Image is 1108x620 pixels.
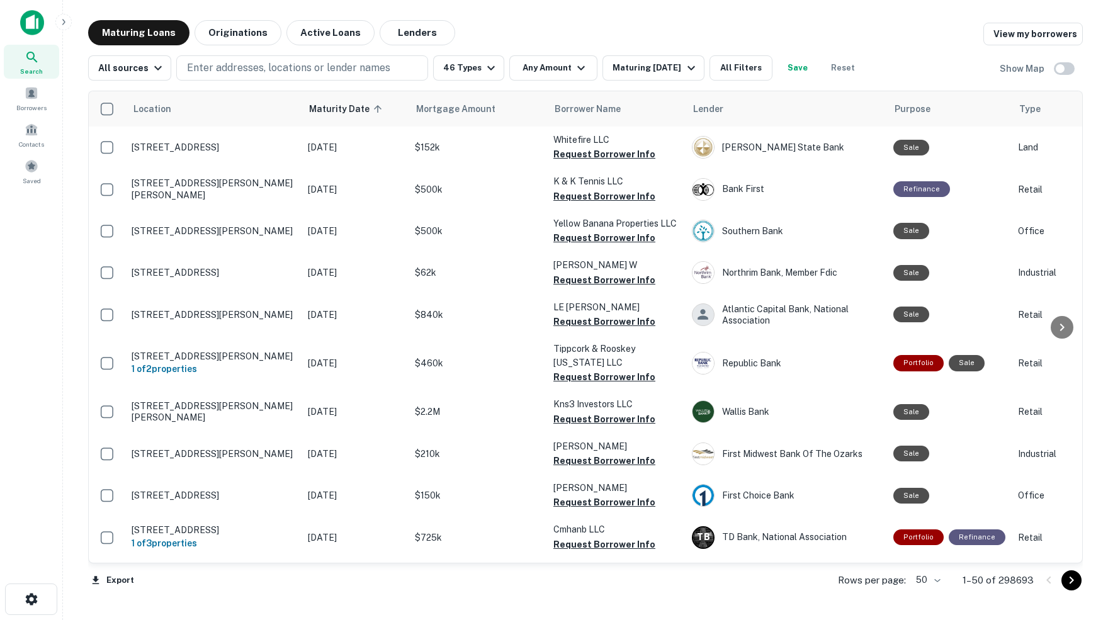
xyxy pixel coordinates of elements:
div: Sale [893,488,929,504]
p: Retail [1018,356,1081,370]
button: Go to next page [1061,570,1082,590]
p: Office [1018,224,1081,238]
p: Whitefire LLC [553,133,679,147]
p: [STREET_ADDRESS][PERSON_NAME][PERSON_NAME] [132,400,295,423]
div: TD Bank, National Association [692,526,881,549]
button: Lenders [380,20,455,45]
img: picture [692,485,714,506]
button: Request Borrower Info [553,314,655,329]
button: All Filters [709,55,772,81]
th: Purpose [887,91,1012,127]
button: Request Borrower Info [553,412,655,427]
a: Borrowers [4,81,59,115]
div: Sale [949,355,985,371]
p: [DATE] [308,266,402,279]
img: picture [692,443,714,465]
p: $500k [415,224,541,238]
p: [PERSON_NAME] [553,481,679,495]
p: $152k [415,140,541,154]
p: Retail [1018,405,1081,419]
button: Request Borrower Info [553,495,655,510]
p: Industrial [1018,447,1081,461]
div: Sale [893,404,929,420]
p: $62k [415,266,541,279]
p: Retail [1018,183,1081,196]
img: picture [692,401,714,422]
div: Sale [893,307,929,322]
div: Maturing [DATE] [613,60,698,76]
p: Land [1018,140,1081,154]
div: Sale [893,223,929,239]
p: [PERSON_NAME] W [553,258,679,272]
p: K & K Tennis LLC [553,174,679,188]
img: picture [692,352,714,374]
p: $210k [415,447,541,461]
p: [DATE] [308,224,402,238]
button: Reset [823,55,863,81]
button: All sources [88,55,171,81]
div: This is a portfolio loan with 3 properties [893,529,944,545]
span: Borrower Name [555,101,621,116]
p: [STREET_ADDRESS][PERSON_NAME] [132,351,295,362]
div: Southern Bank [692,220,881,242]
div: 50 [911,571,942,589]
p: [DATE] [308,488,402,502]
div: All sources [98,60,166,76]
p: Industrial [1018,266,1081,279]
th: Location [125,91,302,127]
div: Bank First [692,178,881,201]
p: Yellow Banana Properties LLC [553,217,679,230]
h6: 1 of 3 properties [132,536,295,550]
p: [STREET_ADDRESS][PERSON_NAME] [132,448,295,459]
a: Saved [4,154,59,188]
span: Saved [23,176,41,186]
div: Republic Bank [692,352,881,375]
p: $2.2M [415,405,541,419]
p: [DATE] [308,308,402,322]
button: Request Borrower Info [553,189,655,204]
button: Request Borrower Info [553,273,655,288]
button: Originations [195,20,281,45]
p: 1–50 of 298693 [963,573,1034,588]
div: Wallis Bank [692,400,881,423]
p: Office [1018,488,1081,502]
span: Contacts [19,139,44,149]
p: [STREET_ADDRESS] [132,142,295,153]
p: [STREET_ADDRESS][PERSON_NAME] [132,309,295,320]
div: Sale [893,265,929,281]
div: First Choice Bank [692,484,881,507]
button: Request Borrower Info [553,369,655,385]
img: capitalize-icon.png [20,10,44,35]
p: [DATE] [308,183,402,196]
button: Request Borrower Info [553,537,655,552]
p: [PERSON_NAME] [553,439,679,453]
p: [DATE] [308,356,402,370]
div: Northrim Bank, Member Fdic [692,261,881,284]
a: Search [4,45,59,79]
p: $840k [415,308,541,322]
a: Contacts [4,118,59,152]
button: Enter addresses, locations or lender names [176,55,428,81]
img: picture [692,220,714,242]
span: Maturity Date [309,101,386,116]
span: Borrowers [16,103,47,113]
p: Kns3 Investors LLC [553,397,679,411]
p: [DATE] [308,531,402,544]
div: [PERSON_NAME] State Bank [692,136,881,159]
p: $500k [415,183,541,196]
button: Save your search to get updates of matches that match your search criteria. [777,55,818,81]
p: [STREET_ADDRESS][PERSON_NAME][PERSON_NAME] [132,178,295,200]
img: picture [692,262,714,283]
button: Request Borrower Info [553,453,655,468]
button: Export [88,571,137,590]
div: This loan purpose was for refinancing [949,529,1005,545]
p: $460k [415,356,541,370]
div: First Midwest Bank Of The Ozarks [692,442,881,465]
img: picture [692,137,714,158]
div: Atlantic Capital Bank, National Association [692,303,881,326]
span: Type [1019,101,1041,116]
p: $150k [415,488,541,502]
